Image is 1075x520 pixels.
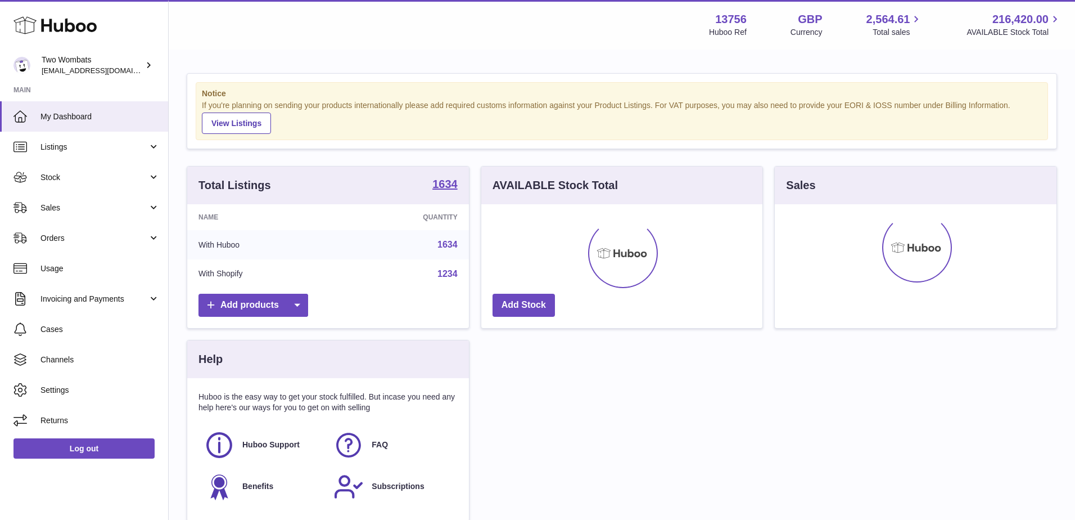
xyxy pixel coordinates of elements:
div: Huboo Ref [709,27,747,38]
a: 216,420.00 AVAILABLE Stock Total [966,12,1062,38]
span: Settings [40,385,160,396]
h3: Total Listings [198,178,271,193]
div: If you're planning on sending your products internationally please add required customs informati... [202,100,1042,134]
th: Quantity [339,204,469,230]
td: With Shopify [187,259,339,289]
h3: Sales [786,178,815,193]
a: Benefits [204,472,322,502]
span: Cases [40,324,160,335]
strong: GBP [798,12,822,27]
a: FAQ [333,430,451,460]
span: Subscriptions [372,481,424,492]
span: Total sales [873,27,923,38]
span: Sales [40,203,148,213]
span: Listings [40,142,148,153]
h3: Help [198,352,223,367]
span: Returns [40,415,160,426]
span: 216,420.00 [992,12,1049,27]
a: View Listings [202,113,271,134]
span: AVAILABLE Stock Total [966,27,1062,38]
span: Huboo Support [242,440,300,450]
a: 2,564.61 Total sales [866,12,923,38]
strong: 13756 [715,12,747,27]
span: 2,564.61 [866,12,910,27]
span: Benefits [242,481,273,492]
span: Orders [40,233,148,244]
a: Add Stock [493,294,555,317]
a: Add products [198,294,308,317]
span: [EMAIL_ADDRESS][DOMAIN_NAME] [42,66,165,75]
a: Log out [13,438,155,459]
span: Invoicing and Payments [40,294,148,304]
div: Currency [791,27,823,38]
span: Stock [40,172,148,183]
a: 1634 [432,178,458,192]
strong: 1634 [432,178,458,190]
span: Usage [40,263,160,274]
a: Huboo Support [204,430,322,460]
a: 1234 [437,269,458,279]
a: 1634 [437,240,458,249]
p: Huboo is the easy way to get your stock fulfilled. But incase you need any help here's our ways f... [198,392,458,413]
div: Two Wombats [42,55,143,76]
th: Name [187,204,339,230]
td: With Huboo [187,230,339,259]
a: Subscriptions [333,472,451,502]
strong: Notice [202,88,1042,99]
span: My Dashboard [40,111,160,122]
h3: AVAILABLE Stock Total [493,178,618,193]
img: internalAdmin-13756@internal.huboo.com [13,57,30,74]
span: FAQ [372,440,388,450]
span: Channels [40,355,160,365]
